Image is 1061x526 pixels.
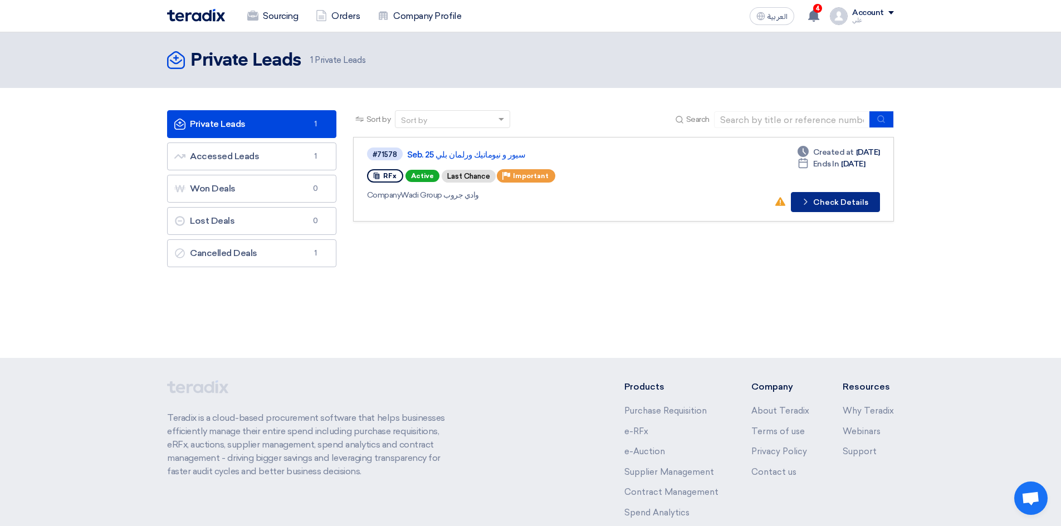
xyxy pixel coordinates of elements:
[383,172,397,180] span: RFx
[751,426,805,436] a: Terms of use
[624,508,690,518] a: Spend Analytics
[307,4,369,28] a: Orders
[309,215,322,227] span: 0
[714,111,870,128] input: Search by title or reference number
[167,207,336,235] a: Lost Deals0
[190,50,301,72] h2: Private Leads
[843,426,881,436] a: Webinars
[751,446,807,456] a: Privacy Policy
[624,446,665,456] a: e-Auction
[830,7,848,25] img: profile_test.png
[309,151,322,162] span: 1
[813,146,854,158] span: Created at
[624,426,648,436] a: e-RFx
[310,54,365,67] span: Private Leads
[309,183,322,194] span: 0
[798,146,880,158] div: [DATE]
[167,411,458,478] p: Teradix is a cloud-based procurement software that helps businesses efficiently manage their enti...
[167,142,336,170] a: Accessed Leads1
[813,158,839,170] span: Ends In
[750,7,794,25] button: العربية
[686,114,710,125] span: Search
[373,151,397,158] div: #71578
[751,467,796,477] a: Contact us
[624,487,718,497] a: Contract Management
[407,150,686,160] a: سيور و نيوماتيك ورلمان بلي Seb. 25
[751,380,809,394] li: Company
[852,8,884,18] div: Account
[767,13,788,21] span: العربية
[813,4,822,13] span: 4
[442,170,496,183] div: Last Chance
[513,172,549,180] span: Important
[369,4,470,28] a: Company Profile
[367,189,688,201] div: Wadi Group وادي جروب
[1014,481,1048,515] div: Open chat
[401,115,427,126] div: Sort by
[310,55,313,65] span: 1
[624,406,707,416] a: Purchase Requisition
[852,17,894,23] div: علي
[167,9,225,22] img: Teradix logo
[798,158,866,170] div: [DATE]
[167,110,336,138] a: Private Leads1
[624,380,718,394] li: Products
[843,406,894,416] a: Why Teradix
[405,170,439,182] span: Active
[367,190,401,200] span: Company
[624,467,714,477] a: Supplier Management
[791,192,880,212] button: Check Details
[238,4,307,28] a: Sourcing
[751,406,809,416] a: About Teradix
[309,248,322,259] span: 1
[843,380,894,394] li: Resources
[843,446,877,456] a: Support
[167,175,336,203] a: Won Deals0
[167,239,336,267] a: Cancelled Deals1
[366,114,391,125] span: Sort by
[309,119,322,130] span: 1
